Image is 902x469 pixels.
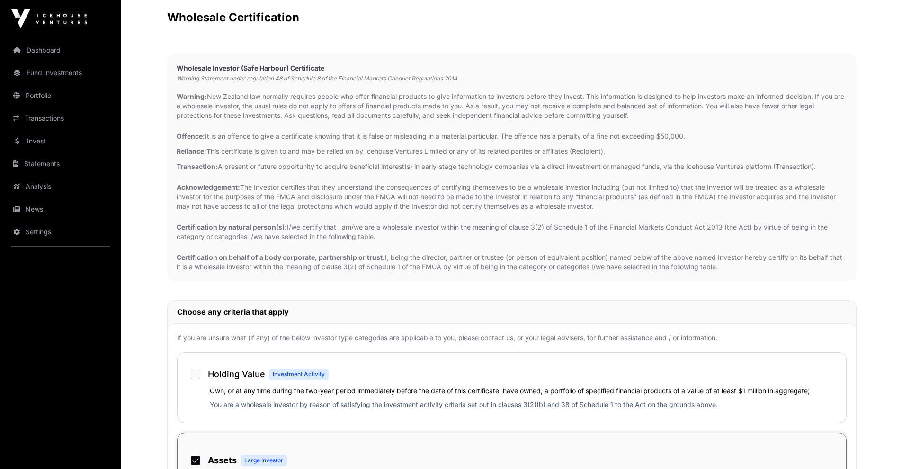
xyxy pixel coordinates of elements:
[8,85,114,106] a: Portfolio
[177,92,207,100] strong: Warning:
[177,162,218,170] strong: Transaction:
[208,454,237,467] h1: Assets
[11,9,87,28] img: Icehouse Ventures Logo
[855,424,902,469] iframe: Chat Widget
[8,176,114,197] a: Analysis
[177,132,205,140] strong: Offence:
[177,147,206,155] strong: Reliance:
[210,400,837,413] p: You are a wholesale investor by reason of satisfying the investment activity criteria set out in ...
[177,222,847,241] p: I/we certify that I am/we are a wholesale investor within the meaning of clause 3(2) of Schedule ...
[8,199,114,220] a: News
[177,183,847,211] p: The Investor certifies that they understand the consequences of certifying themselves to be a who...
[177,162,847,171] p: A present or future opportunity to acquire beneficial interest(s) in early-stage technology compa...
[8,62,114,83] a: Fund Investments
[177,183,240,191] strong: Acknowledgement:
[177,223,287,231] strong: Certification by natural person(s):
[177,75,847,82] p: Warning Statement under regulation 48 of Schedule 8 of the Financial Markets Conduct Regulations ...
[177,63,847,73] h2: Wholesale Investor (Safe Harbour) Certificate
[177,253,847,272] p: I, being the director, partner or trustee (or person of equivalent position) named below of the a...
[8,40,114,61] a: Dashboard
[8,221,114,242] a: Settings
[8,131,114,151] a: Invest
[273,371,325,378] span: Investment Activity
[167,10,857,25] h2: Wholesale Certification
[244,457,283,464] span: Large Investor
[177,306,847,318] h2: Choose any criteria that apply
[177,253,385,261] strong: Certification on behalf of a body corporate, partnership or trust:
[177,132,847,141] p: It is an offence to give a certificate knowing that it is false or misleading in a material parti...
[208,368,265,381] h1: Holding Value
[177,92,847,120] p: New Zealand law normally requires people who offer financial products to give information to inve...
[8,153,114,174] a: Statements
[210,387,810,395] label: Own, or at any time during the two-year period immediately before the date of this certificate, h...
[177,147,847,156] p: This certificate is given to and may be relied on by Icehouse Ventures Limited or any of its rela...
[177,333,847,343] p: If you are unsure what (if any) of the below investor type categories are applicable to you, plea...
[8,108,114,129] a: Transactions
